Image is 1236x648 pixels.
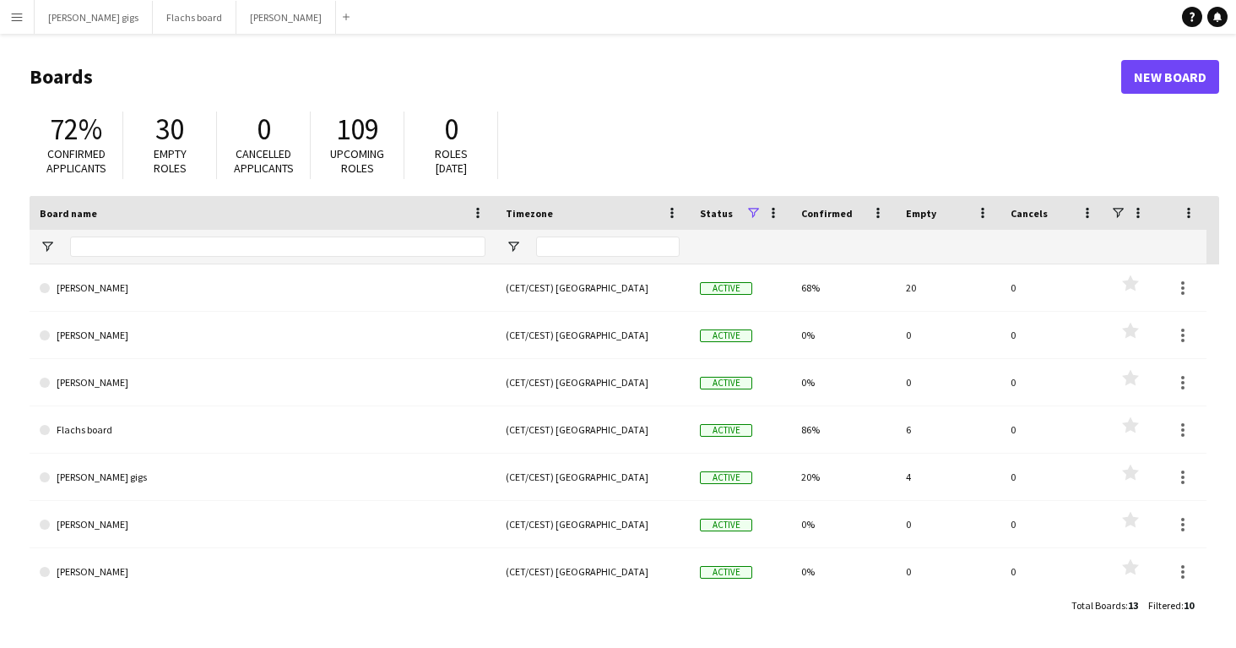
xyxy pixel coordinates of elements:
button: Open Filter Menu [506,239,521,254]
div: 20 [896,264,1000,311]
div: : [1148,589,1194,622]
span: Cancelled applicants [234,146,294,176]
span: Active [700,377,752,389]
div: 0 [896,312,1000,358]
div: 0 [1000,312,1105,358]
button: [PERSON_NAME] [236,1,336,34]
div: 0 [1000,264,1105,311]
span: 0 [257,111,271,148]
span: Status [700,207,733,220]
span: Confirmed applicants [46,146,106,176]
span: Active [700,424,752,437]
input: Board name Filter Input [70,237,485,257]
span: 109 [336,111,379,148]
div: 0 [896,359,1000,406]
div: (CET/CEST) [GEOGRAPHIC_DATA] [496,359,690,406]
div: 0 [1000,454,1105,500]
div: 0 [1000,548,1105,595]
a: [PERSON_NAME] [40,312,485,359]
span: Roles [DATE] [435,146,468,176]
div: 0 [1000,359,1105,406]
span: Active [700,519,752,531]
div: 0% [791,312,896,358]
div: 0% [791,359,896,406]
div: 4 [896,454,1000,500]
span: Empty [906,207,936,220]
div: (CET/CEST) [GEOGRAPHIC_DATA] [496,264,690,311]
span: Board name [40,207,97,220]
span: 13 [1128,599,1138,612]
div: 0 [1000,501,1105,547]
a: Flachs board [40,406,485,454]
span: 72% [50,111,102,148]
span: Active [700,471,752,484]
div: 20% [791,454,896,500]
div: (CET/CEST) [GEOGRAPHIC_DATA] [496,454,690,500]
div: 0% [791,548,896,595]
a: [PERSON_NAME] [40,359,485,406]
div: 0 [896,501,1000,547]
span: Cancels [1011,207,1048,220]
a: [PERSON_NAME] [40,264,485,312]
button: Open Filter Menu [40,239,55,254]
button: [PERSON_NAME] gigs [35,1,153,34]
span: Active [700,329,752,342]
span: Upcoming roles [330,146,384,176]
span: 30 [155,111,184,148]
button: Flachs board [153,1,236,34]
span: Timezone [506,207,553,220]
a: New Board [1121,60,1219,94]
span: Filtered [1148,599,1181,612]
div: (CET/CEST) [GEOGRAPHIC_DATA] [496,312,690,358]
div: : [1071,589,1138,622]
span: Active [700,566,752,579]
span: Active [700,282,752,295]
span: 10 [1184,599,1194,612]
div: (CET/CEST) [GEOGRAPHIC_DATA] [496,501,690,547]
a: [PERSON_NAME] [40,501,485,548]
div: (CET/CEST) [GEOGRAPHIC_DATA] [496,548,690,595]
div: 68% [791,264,896,311]
div: 0 [896,548,1000,595]
a: [PERSON_NAME] [40,548,485,596]
a: [PERSON_NAME] gigs [40,454,485,501]
div: 6 [896,406,1000,453]
div: 0 [1000,406,1105,453]
span: Empty roles [154,146,187,176]
input: Timezone Filter Input [536,237,680,257]
div: 0% [791,501,896,547]
div: (CET/CEST) [GEOGRAPHIC_DATA] [496,406,690,453]
h1: Boards [30,64,1121,90]
div: 86% [791,406,896,453]
span: Confirmed [801,207,853,220]
span: Total Boards [1071,599,1125,612]
span: 0 [444,111,458,148]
